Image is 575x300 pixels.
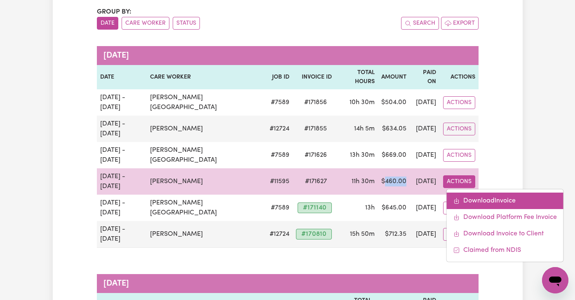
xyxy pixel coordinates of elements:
[296,229,332,240] span: # 170810
[446,189,564,262] div: Actions
[266,65,293,89] th: Job ID
[441,17,479,30] button: Export
[443,202,475,214] button: Actions
[410,168,439,195] td: [DATE]
[293,65,335,89] th: Invoice ID
[410,116,439,142] td: [DATE]
[147,65,266,89] th: Care Worker
[352,178,375,185] span: 11 hours 30 minutes
[97,89,147,116] td: [DATE] - [DATE]
[378,195,410,221] td: $ 645.00
[447,193,563,209] a: Download invoice #171627
[410,221,439,248] td: [DATE]
[350,231,375,237] span: 15 hours 50 minutes
[300,150,332,160] span: # 171626
[378,221,410,248] td: $ 712.35
[378,168,410,195] td: $ 460.00
[266,142,293,168] td: # 7589
[378,142,410,168] td: $ 669.00
[299,98,332,107] span: # 171856
[97,9,131,15] span: Group by:
[443,123,475,135] button: Actions
[378,89,410,116] td: $ 504.00
[173,17,200,30] button: sort invoices by paid status
[147,142,266,168] td: [PERSON_NAME][GEOGRAPHIC_DATA]
[410,89,439,116] td: [DATE]
[97,274,479,293] caption: [DATE]
[443,96,475,109] button: Actions
[378,65,410,89] th: Amount
[300,177,332,186] span: # 171627
[443,228,475,241] button: Actions
[97,17,118,30] button: sort invoices by date
[97,195,147,221] td: [DATE] - [DATE]
[97,142,147,168] td: [DATE] - [DATE]
[350,152,375,158] span: 13 hours 30 minutes
[410,65,439,89] th: Paid On
[439,65,478,89] th: Actions
[266,89,293,116] td: # 7589
[365,205,375,211] span: 13 hours
[97,116,147,142] td: [DATE] - [DATE]
[298,202,332,213] span: # 171140
[266,221,293,248] td: # 12724
[401,17,439,30] button: Search
[147,116,266,142] td: [PERSON_NAME]
[147,168,266,195] td: [PERSON_NAME]
[147,195,266,221] td: [PERSON_NAME][GEOGRAPHIC_DATA]
[354,126,375,132] span: 14 hours 5 minutes
[266,195,293,221] td: # 7589
[122,17,169,30] button: sort invoices by care worker
[299,124,332,134] span: # 171855
[335,65,378,89] th: Total Hours
[147,89,266,116] td: [PERSON_NAME][GEOGRAPHIC_DATA]
[410,195,439,221] td: [DATE]
[447,226,563,242] a: Download invoice to CS #171627
[378,116,410,142] td: $ 634.05
[447,242,563,258] a: Mark invoice #171627 as claimed from NDIS
[542,267,568,293] iframe: Button to launch messaging window
[97,65,147,89] th: Date
[147,221,266,248] td: [PERSON_NAME]
[410,142,439,168] td: [DATE]
[97,46,479,65] caption: [DATE]
[443,149,475,162] button: Actions
[447,209,563,226] a: Download platform fee #171627
[266,116,293,142] td: # 12724
[97,168,147,195] td: [DATE] - [DATE]
[350,99,375,106] span: 10 hours 30 minutes
[97,221,147,248] td: [DATE] - [DATE]
[266,168,293,195] td: # 11595
[443,175,475,188] button: Actions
